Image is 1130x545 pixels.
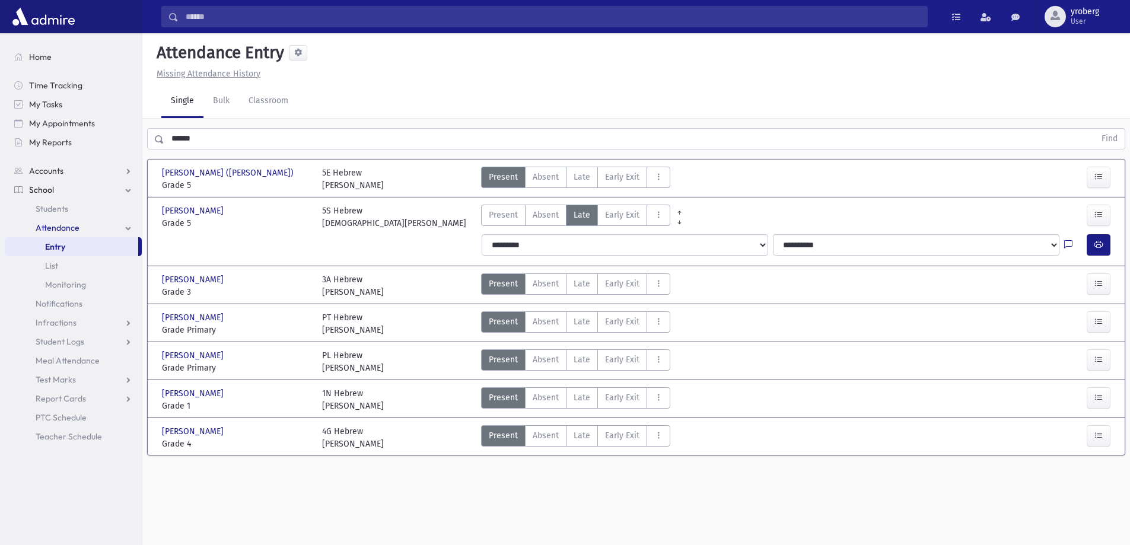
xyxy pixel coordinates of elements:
[5,294,142,313] a: Notifications
[45,279,86,290] span: Monitoring
[322,425,384,450] div: 4G Hebrew [PERSON_NAME]
[322,205,466,230] div: 5S Hebrew [DEMOGRAPHIC_DATA][PERSON_NAME]
[36,431,102,442] span: Teacher Schedule
[36,336,84,347] span: Student Logs
[605,278,639,290] span: Early Exit
[533,391,559,404] span: Absent
[1071,7,1099,17] span: yroberg
[1094,129,1125,149] button: Find
[5,180,142,199] a: School
[45,241,65,252] span: Entry
[574,171,590,183] span: Late
[533,278,559,290] span: Absent
[161,85,203,118] a: Single
[489,391,518,404] span: Present
[29,52,52,62] span: Home
[162,387,226,400] span: [PERSON_NAME]
[29,137,72,148] span: My Reports
[162,349,226,362] span: [PERSON_NAME]
[29,99,62,110] span: My Tasks
[36,393,86,404] span: Report Cards
[162,286,310,298] span: Grade 3
[5,275,142,294] a: Monitoring
[36,317,77,328] span: Infractions
[162,311,226,324] span: [PERSON_NAME]
[605,391,639,404] span: Early Exit
[489,353,518,366] span: Present
[36,412,87,423] span: PTC Schedule
[481,311,670,336] div: AttTypes
[5,370,142,389] a: Test Marks
[162,400,310,412] span: Grade 1
[5,313,142,332] a: Infractions
[489,209,518,221] span: Present
[5,427,142,446] a: Teacher Schedule
[5,389,142,408] a: Report Cards
[489,171,518,183] span: Present
[162,205,226,217] span: [PERSON_NAME]
[481,273,670,298] div: AttTypes
[9,5,78,28] img: AdmirePro
[152,69,260,79] a: Missing Attendance History
[45,260,58,271] span: List
[162,362,310,374] span: Grade Primary
[574,315,590,328] span: Late
[605,353,639,366] span: Early Exit
[5,218,142,237] a: Attendance
[5,199,142,218] a: Students
[203,85,239,118] a: Bulk
[162,425,226,438] span: [PERSON_NAME]
[179,6,927,27] input: Search
[481,387,670,412] div: AttTypes
[322,311,384,336] div: PT Hebrew [PERSON_NAME]
[533,209,559,221] span: Absent
[36,374,76,385] span: Test Marks
[36,298,82,309] span: Notifications
[5,351,142,370] a: Meal Attendance
[5,47,142,66] a: Home
[322,349,384,374] div: PL Hebrew [PERSON_NAME]
[5,114,142,133] a: My Appointments
[574,391,590,404] span: Late
[29,118,95,129] span: My Appointments
[162,273,226,286] span: [PERSON_NAME]
[605,429,639,442] span: Early Exit
[574,429,590,442] span: Late
[152,43,284,63] h5: Attendance Entry
[157,69,260,79] u: Missing Attendance History
[489,429,518,442] span: Present
[489,315,518,328] span: Present
[36,222,79,233] span: Attendance
[322,273,384,298] div: 3A Hebrew [PERSON_NAME]
[605,171,639,183] span: Early Exit
[5,133,142,152] a: My Reports
[162,217,310,230] span: Grade 5
[239,85,298,118] a: Classroom
[29,184,54,195] span: School
[29,165,63,176] span: Accounts
[574,209,590,221] span: Late
[574,278,590,290] span: Late
[5,332,142,351] a: Student Logs
[322,167,384,192] div: 5E Hebrew [PERSON_NAME]
[489,278,518,290] span: Present
[162,179,310,192] span: Grade 5
[5,161,142,180] a: Accounts
[5,237,138,256] a: Entry
[533,353,559,366] span: Absent
[481,425,670,450] div: AttTypes
[481,349,670,374] div: AttTypes
[605,315,639,328] span: Early Exit
[481,205,670,230] div: AttTypes
[29,80,82,91] span: Time Tracking
[574,353,590,366] span: Late
[533,429,559,442] span: Absent
[5,256,142,275] a: List
[5,408,142,427] a: PTC Schedule
[322,387,384,412] div: 1N Hebrew [PERSON_NAME]
[5,76,142,95] a: Time Tracking
[162,324,310,336] span: Grade Primary
[36,203,68,214] span: Students
[533,171,559,183] span: Absent
[162,167,296,179] span: [PERSON_NAME] ([PERSON_NAME])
